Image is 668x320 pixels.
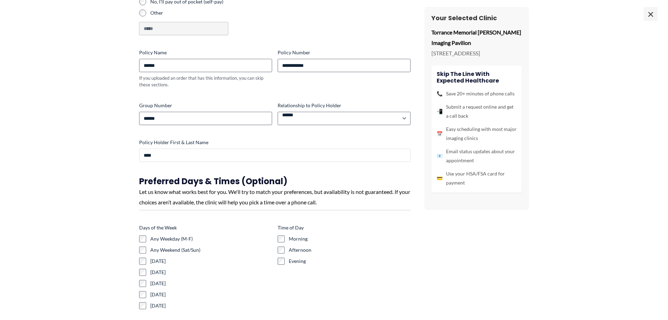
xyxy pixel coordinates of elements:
[644,7,658,21] span: ×
[139,139,411,146] label: Policy Holder First & Last Name
[150,235,272,242] label: Any Weekday (M-F)
[150,302,272,309] label: [DATE]
[139,224,177,231] legend: Days of the Week
[437,71,517,84] h4: Skip the line with Expected Healthcare
[437,147,517,165] li: Email status updates about your appointment
[437,174,443,183] span: 💳
[139,49,272,56] label: Policy Name
[139,176,411,187] h3: Preferred Days & Times (Optional)
[278,49,411,56] label: Policy Number
[289,258,411,265] label: Evening
[139,22,228,35] input: Other Choice, please specify
[431,48,522,58] p: [STREET_ADDRESS]
[437,151,443,161] span: 📧
[437,89,517,98] li: Save 20+ minutes of phone calls
[437,89,443,98] span: 📞
[139,187,411,207] div: Let us know what works best for you. We'll try to match your preferences, but availability is not...
[150,258,272,265] label: [DATE]
[150,291,272,298] label: [DATE]
[431,27,522,48] p: Torrance Memorial [PERSON_NAME] Imaging Pavilion
[139,75,272,88] div: If you uploaded an order that has this information, you can skip these sections.
[431,14,522,22] h3: Your Selected Clinic
[437,169,517,187] li: Use your HSA/FSA card for payment
[437,107,443,116] span: 📲
[150,9,411,16] label: Other
[278,102,411,109] label: Relationship to Policy Holder
[437,102,517,120] li: Submit a request online and get a call back
[437,125,517,143] li: Easy scheduling with most major imaging clinics
[289,235,411,242] label: Morning
[278,224,304,231] legend: Time of Day
[139,102,272,109] label: Group Number
[150,280,272,287] label: [DATE]
[150,247,272,253] label: Any Weekend (Sat/Sun)
[437,129,443,138] span: 📅
[150,269,272,276] label: [DATE]
[289,247,411,253] label: Afternoon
